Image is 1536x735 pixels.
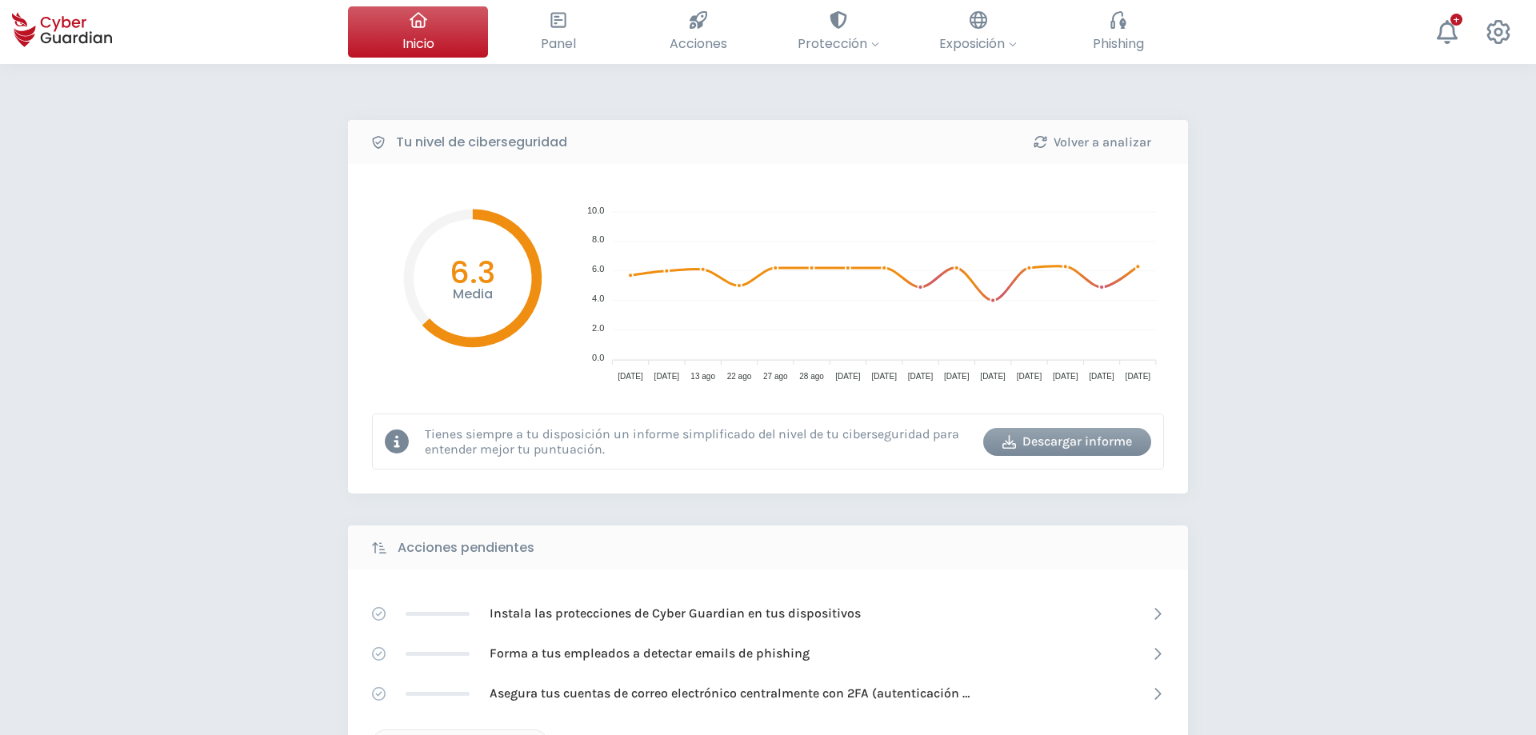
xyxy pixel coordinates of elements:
tspan: 8.0 [592,234,604,244]
tspan: 22 ago [727,372,752,381]
tspan: 13 ago [690,372,715,381]
span: Exposición [939,34,1017,54]
p: Forma a tus empleados a detectar emails de phishing [490,645,810,662]
tspan: [DATE] [618,372,643,381]
button: Exposición [908,6,1048,58]
span: Phishing [1093,34,1144,54]
tspan: [DATE] [1126,372,1151,381]
tspan: 28 ago [799,372,824,381]
tspan: [DATE] [1053,372,1078,381]
button: Inicio [348,6,488,58]
button: Volver a analizar [1008,128,1176,156]
tspan: [DATE] [1089,372,1114,381]
span: Acciones [670,34,727,54]
div: Descargar informe [995,432,1139,451]
button: Descargar informe [983,428,1151,456]
span: Inicio [402,34,434,54]
tspan: [DATE] [1017,372,1042,381]
button: Acciones [628,6,768,58]
div: + [1450,14,1462,26]
p: Asegura tus cuentas de correo electrónico centralmente con 2FA (autenticación de doble factor) [490,685,970,702]
span: Panel [541,34,576,54]
button: Phishing [1048,6,1188,58]
tspan: [DATE] [980,372,1006,381]
tspan: [DATE] [871,372,897,381]
tspan: 2.0 [592,323,604,333]
tspan: [DATE] [654,372,680,381]
tspan: [DATE] [908,372,934,381]
tspan: 27 ago [763,372,788,381]
tspan: 10.0 [587,206,604,215]
button: Protección [768,6,908,58]
p: Instala las protecciones de Cyber Guardian en tus dispositivos [490,605,861,622]
p: Tienes siempre a tu disposición un informe simplificado del nivel de tu ciberseguridad para enten... [425,426,971,457]
tspan: [DATE] [944,372,970,381]
tspan: [DATE] [835,372,861,381]
tspan: 0.0 [592,353,604,362]
button: Panel [488,6,628,58]
b: Tu nivel de ciberseguridad [396,133,567,152]
tspan: 6.0 [592,264,604,274]
div: Volver a analizar [1020,133,1164,152]
b: Acciones pendientes [398,538,534,557]
span: Protección [798,34,879,54]
tspan: 4.0 [592,294,604,303]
